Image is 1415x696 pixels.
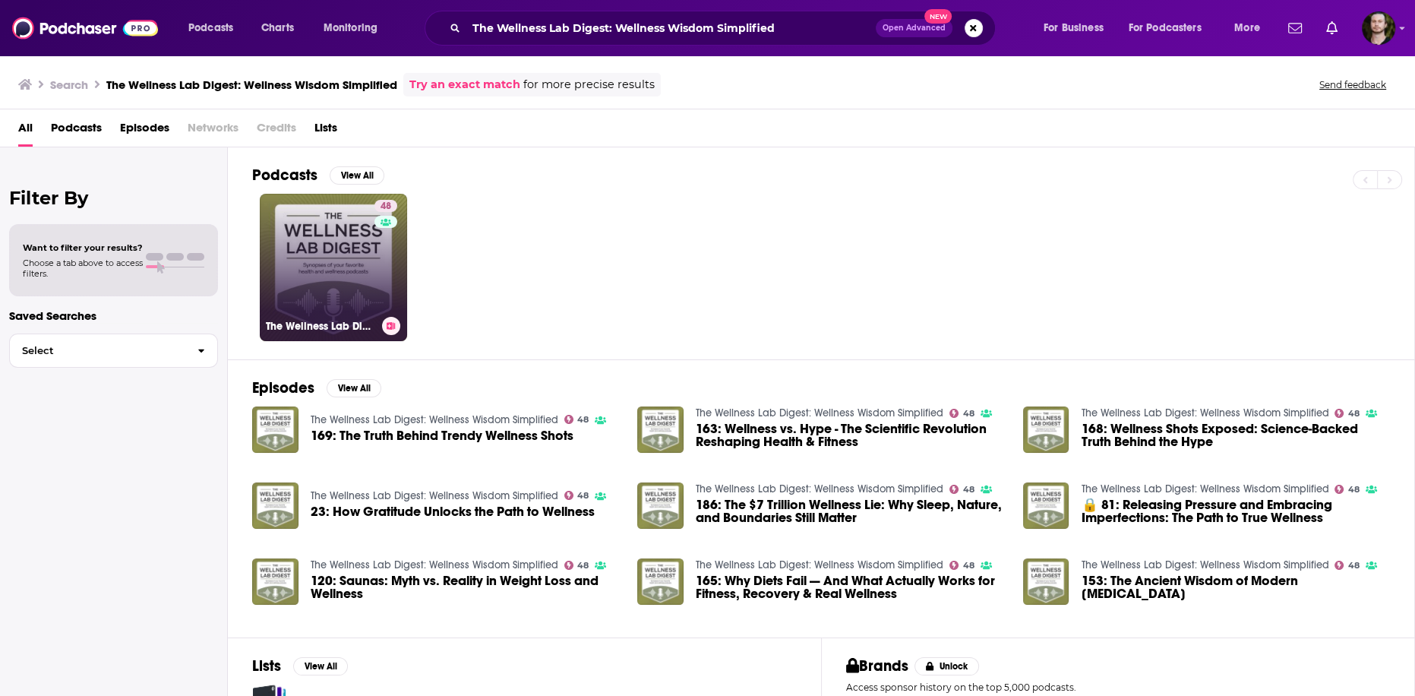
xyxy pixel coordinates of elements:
[949,561,974,570] a: 48
[313,16,397,40] button: open menu
[311,505,595,518] a: 23: How Gratitude Unlocks the Path to Wellness
[577,416,589,423] span: 48
[1023,407,1069,453] img: 168: Wellness Shots Exposed: Science‑Backed Truth Behind the Hype
[252,166,384,185] a: PodcastsView All
[1044,17,1104,39] span: For Business
[10,346,185,356] span: Select
[1315,78,1391,91] button: Send feedback
[696,558,943,571] a: The Wellness Lab Digest: Wellness Wisdom Simplified
[949,485,974,494] a: 48
[963,410,974,417] span: 48
[439,11,1010,46] div: Search podcasts, credits, & more...
[637,558,684,605] img: 165: Why Diets Fail — And What Actually Works for Fitness, Recovery & Real Wellness
[577,562,589,569] span: 48
[564,491,589,500] a: 48
[252,378,381,397] a: EpisodesView All
[9,187,218,209] h2: Filter By
[188,17,233,39] span: Podcasts
[1362,11,1395,45] button: Show profile menu
[846,682,1391,693] p: Access sponsor history on the top 5,000 podcasts.
[50,78,88,92] h3: Search
[637,407,684,453] img: 163: Wellness vs. Hype - The Scientific Revolution Reshaping Health & Fitness
[266,320,376,333] h3: The Wellness Lab Digest: Wellness Wisdom Simplified
[314,115,337,147] a: Lists
[409,76,520,93] a: Try an exact match
[577,492,589,499] span: 48
[1023,558,1069,605] a: 153: The Ancient Wisdom of Modern Self-Improvement
[1081,422,1390,448] a: 168: Wellness Shots Exposed: Science‑Backed Truth Behind the Hype
[1334,409,1360,418] a: 48
[260,194,407,341] a: 48The Wellness Lab Digest: Wellness Wisdom Simplified
[252,558,298,605] a: 120: Saunas: Myth vs. Reality in Weight Loss and Wellness
[1081,574,1390,600] span: 153: The Ancient Wisdom of Modern [MEDICAL_DATA]
[1334,485,1360,494] a: 48
[914,657,979,675] button: Unlock
[1224,16,1279,40] button: open menu
[924,9,952,24] span: New
[252,656,281,675] h2: Lists
[252,656,348,675] a: ListsView All
[261,17,294,39] span: Charts
[1033,16,1123,40] button: open menu
[963,486,974,493] span: 48
[188,115,238,147] span: Networks
[311,558,558,571] a: The Wellness Lab Digest: Wellness Wisdom Simplified
[696,498,1005,524] a: 186: The $7 Trillion Wellness Lie: Why Sleep, Nature, and Boundaries Still Matter
[876,19,952,37] button: Open AdvancedNew
[293,657,348,675] button: View All
[327,379,381,397] button: View All
[1023,482,1069,529] img: 🔒 81: Releasing Pressure and Embracing Imperfections: The Path to True Wellness
[311,574,620,600] a: 120: Saunas: Myth vs. Reality in Weight Loss and Wellness
[637,482,684,529] img: 186: The $7 Trillion Wellness Lie: Why Sleep, Nature, and Boundaries Still Matter
[257,115,296,147] span: Credits
[120,115,169,147] a: Episodes
[696,574,1005,600] a: 165: Why Diets Fail — And What Actually Works for Fitness, Recovery & Real Wellness
[1362,11,1395,45] span: Logged in as OutlierAudio
[106,78,397,92] h3: The Wellness Lab Digest: Wellness Wisdom Simplified
[1081,482,1328,495] a: The Wellness Lab Digest: Wellness Wisdom Simplified
[51,115,102,147] a: Podcasts
[23,258,143,279] span: Choose a tab above to access filters.
[18,115,33,147] a: All
[963,562,974,569] span: 48
[949,409,974,418] a: 48
[9,334,218,368] button: Select
[1362,11,1395,45] img: User Profile
[1129,17,1202,39] span: For Podcasters
[311,429,573,442] a: 169: The Truth Behind Trendy Wellness Shots
[1119,16,1224,40] button: open menu
[374,200,397,212] a: 48
[1081,558,1328,571] a: The Wellness Lab Digest: Wellness Wisdom Simplified
[252,482,298,529] img: 23: How Gratitude Unlocks the Path to Wellness
[12,14,158,43] img: Podchaser - Follow, Share and Rate Podcasts
[564,415,589,424] a: 48
[1081,407,1328,419] a: The Wellness Lab Digest: Wellness Wisdom Simplified
[311,489,558,502] a: The Wellness Lab Digest: Wellness Wisdom Simplified
[1334,561,1360,570] a: 48
[23,242,143,253] span: Want to filter your results?
[330,166,384,185] button: View All
[1081,498,1390,524] a: 🔒 81: Releasing Pressure and Embracing Imperfections: The Path to True Wellness
[252,166,317,185] h2: Podcasts
[252,407,298,453] img: 169: The Truth Behind Trendy Wellness Shots
[178,16,253,40] button: open menu
[696,422,1005,448] a: 163: Wellness vs. Hype - The Scientific Revolution Reshaping Health & Fitness
[696,407,943,419] a: The Wellness Lab Digest: Wellness Wisdom Simplified
[883,24,946,32] span: Open Advanced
